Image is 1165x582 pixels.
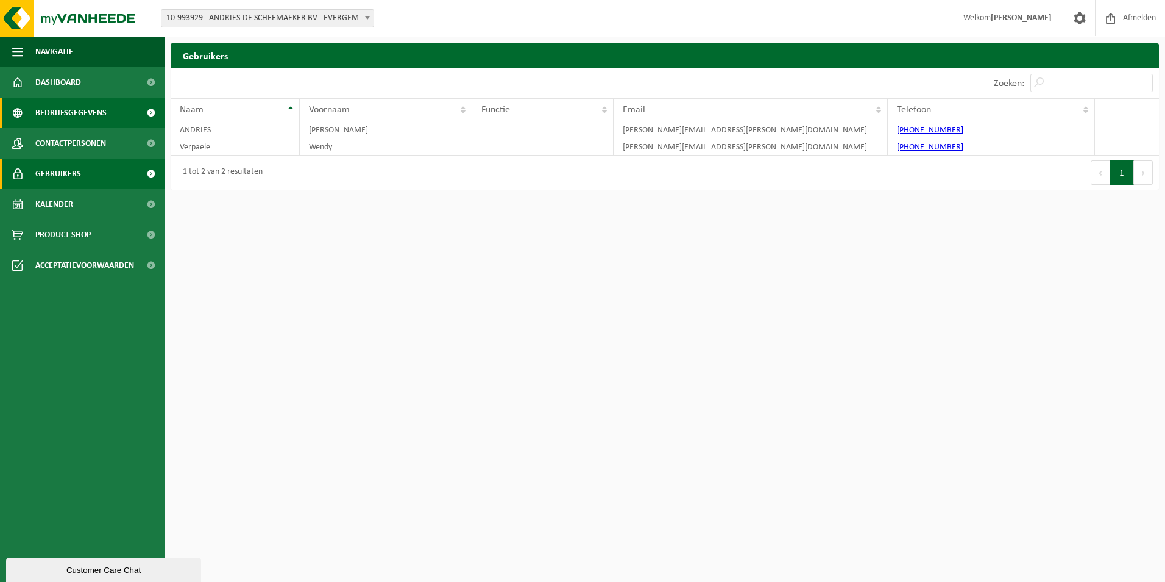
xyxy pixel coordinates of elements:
td: ANDRIES [171,121,300,138]
button: 1 [1110,160,1134,185]
span: 10-993929 - ANDRIES-DE SCHEEMAEKER BV - EVERGEM [161,9,374,27]
button: Previous [1091,160,1110,185]
td: [PERSON_NAME][EMAIL_ADDRESS][PERSON_NAME][DOMAIN_NAME] [614,138,888,156]
td: Wendy [300,138,472,156]
span: Product Shop [35,220,91,250]
span: Email [623,105,645,115]
iframe: chat widget [6,555,204,582]
td: [PERSON_NAME] [300,121,472,138]
span: Naam [180,105,204,115]
td: [PERSON_NAME][EMAIL_ADDRESS][PERSON_NAME][DOMAIN_NAME] [614,121,888,138]
label: Zoeken: [994,79,1024,88]
a: [PHONE_NUMBER] [897,143,963,152]
td: Verpaele [171,138,300,156]
h2: Gebruikers [171,43,1159,67]
span: Telefoon [897,105,931,115]
span: Acceptatievoorwaarden [35,250,134,281]
button: Next [1134,160,1153,185]
span: Contactpersonen [35,128,106,159]
span: Dashboard [35,67,81,98]
a: [PHONE_NUMBER] [897,126,963,135]
span: Kalender [35,189,73,220]
div: 1 tot 2 van 2 resultaten [177,162,263,184]
span: Bedrijfsgegevens [35,98,107,128]
span: Navigatie [35,37,73,67]
span: Gebruikers [35,159,81,189]
strong: [PERSON_NAME] [991,13,1052,23]
span: 10-993929 - ANDRIES-DE SCHEEMAEKER BV - EVERGEM [161,10,374,27]
span: Functie [481,105,510,115]
span: Voornaam [309,105,350,115]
